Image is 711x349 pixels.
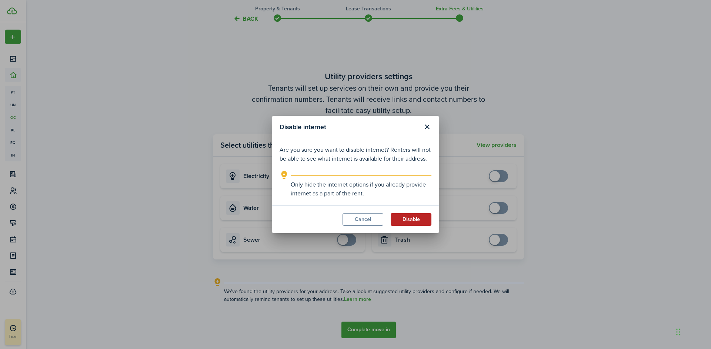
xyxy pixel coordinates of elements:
button: Disable [391,213,431,226]
button: Close modal [421,121,433,133]
modal-title: Disable internet [280,120,419,134]
iframe: Chat Widget [584,269,711,349]
i: outline [280,171,289,179]
p: Are you sure you want to disable internet? Renters will not be able to see what internet is avail... [280,145,431,163]
button: Cancel [343,213,383,226]
explanation-description: Only hide the internet options if you already provide internet as a part of the rent. [291,180,431,198]
div: Drag [676,321,681,343]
